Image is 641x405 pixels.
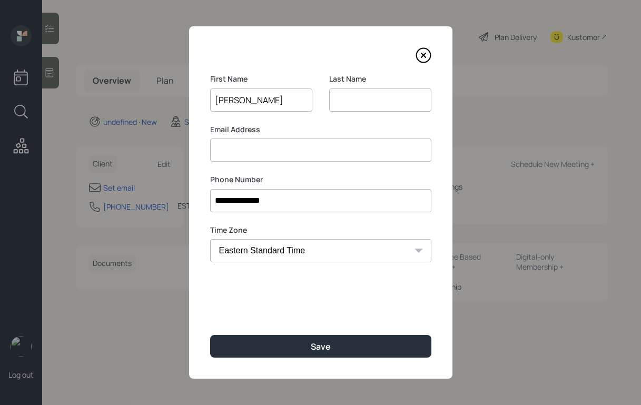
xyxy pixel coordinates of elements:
div: Save [311,341,331,352]
label: Time Zone [210,225,431,235]
label: Email Address [210,124,431,135]
label: Phone Number [210,174,431,185]
label: Last Name [329,74,431,84]
button: Save [210,335,431,358]
label: First Name [210,74,312,84]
